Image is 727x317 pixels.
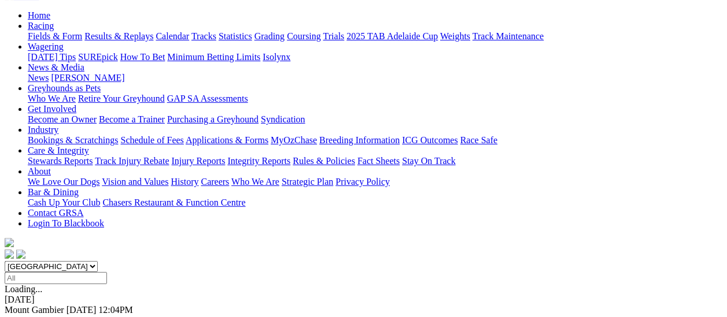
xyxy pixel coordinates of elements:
div: Greyhounds as Pets [28,94,722,104]
a: Stay On Track [402,156,455,166]
a: [DATE] Tips [28,52,76,62]
a: Weights [440,31,470,41]
a: Fields & Form [28,31,82,41]
a: Who We Are [28,94,76,103]
a: Grading [254,31,285,41]
img: logo-grsa-white.png [5,238,14,247]
a: Get Involved [28,104,76,114]
span: Mount Gambier [5,305,64,315]
img: facebook.svg [5,249,14,259]
a: Trials [323,31,344,41]
a: History [171,177,198,187]
a: How To Bet [120,52,165,62]
a: Become a Trainer [99,114,165,124]
div: Industry [28,135,722,146]
a: ICG Outcomes [402,135,457,145]
a: MyOzChase [271,135,317,145]
a: News & Media [28,62,84,72]
a: Home [28,10,50,20]
a: Bookings & Scratchings [28,135,118,145]
a: [PERSON_NAME] [51,73,124,83]
a: Retire Your Greyhound [78,94,165,103]
div: Care & Integrity [28,156,722,166]
div: Get Involved [28,114,722,125]
a: Strategic Plan [282,177,333,187]
a: Isolynx [263,52,290,62]
a: Syndication [261,114,305,124]
a: Vision and Values [102,177,168,187]
input: Select date [5,272,107,284]
a: Schedule of Fees [120,135,183,145]
a: Chasers Restaurant & Function Centre [102,197,245,207]
div: Bar & Dining [28,197,722,208]
a: Applications & Forms [186,135,268,145]
a: Care & Integrity [28,146,89,155]
span: Loading... [5,284,42,294]
a: 2025 TAB Adelaide Cup [346,31,438,41]
a: Calendar [156,31,189,41]
a: Greyhounds as Pets [28,83,101,93]
a: Results & Replays [84,31,153,41]
div: [DATE] [5,294,722,305]
img: twitter.svg [16,249,25,259]
a: Purchasing a Greyhound [167,114,259,124]
a: Contact GRSA [28,208,83,218]
div: Wagering [28,52,722,62]
a: We Love Our Dogs [28,177,99,187]
a: Bar & Dining [28,187,79,197]
a: Industry [28,125,58,135]
a: About [28,166,51,176]
a: SUREpick [78,52,117,62]
a: Privacy Policy [335,177,390,187]
a: Cash Up Your Club [28,197,100,207]
a: Wagering [28,42,64,51]
a: Fact Sheets [357,156,400,166]
div: News & Media [28,73,722,83]
a: Login To Blackbook [28,218,104,228]
a: Who We Are [231,177,279,187]
div: About [28,177,722,187]
a: Breeding Information [319,135,400,145]
span: 12:04PM [98,305,133,315]
span: [DATE] [67,305,97,315]
a: Become an Owner [28,114,97,124]
a: Track Maintenance [473,31,544,41]
a: Careers [201,177,229,187]
a: Race Safe [460,135,497,145]
a: Injury Reports [171,156,225,166]
a: News [28,73,49,83]
a: Track Injury Rebate [95,156,169,166]
a: Statistics [219,31,252,41]
a: Stewards Reports [28,156,93,166]
a: Minimum Betting Limits [167,52,260,62]
a: Coursing [287,31,321,41]
div: Racing [28,31,722,42]
a: Integrity Reports [227,156,290,166]
a: Racing [28,21,54,31]
a: Rules & Policies [293,156,355,166]
a: Tracks [191,31,216,41]
a: GAP SA Assessments [167,94,248,103]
